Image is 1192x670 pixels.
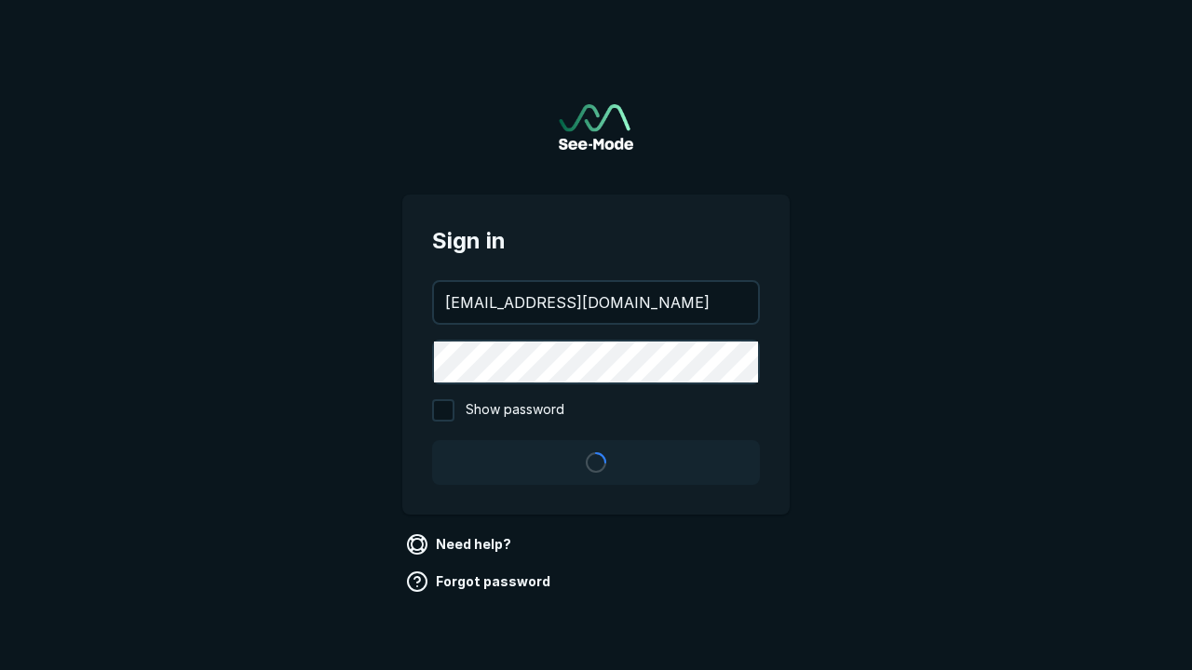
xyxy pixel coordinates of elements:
input: your@email.com [434,282,758,323]
img: See-Mode Logo [559,104,633,150]
a: Need help? [402,529,519,559]
span: Sign in [432,224,760,258]
a: Go to sign in [559,104,633,150]
span: Show password [466,399,564,422]
a: Forgot password [402,567,558,596]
